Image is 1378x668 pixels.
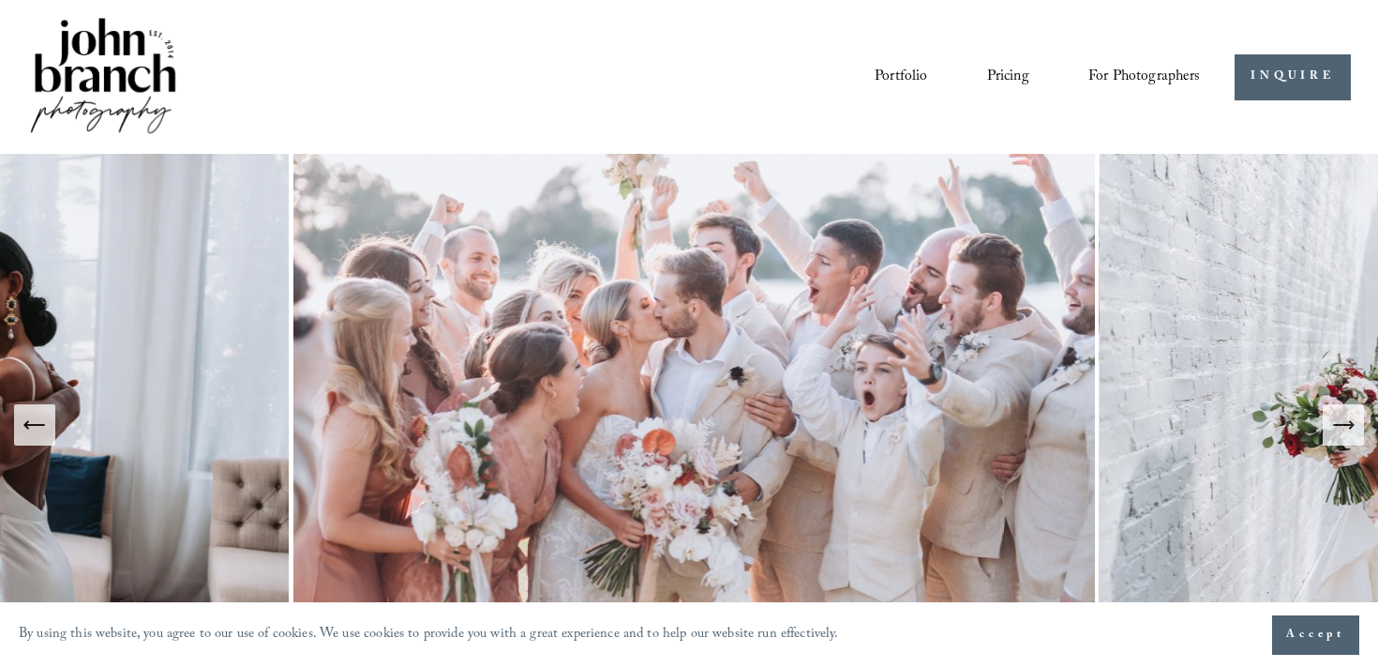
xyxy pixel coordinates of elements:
a: Portfolio [875,61,927,93]
p: By using this website, you agree to our use of cookies. We use cookies to provide you with a grea... [19,622,839,649]
span: For Photographers [1088,63,1201,92]
button: Previous Slide [14,404,55,446]
button: Next Slide [1323,404,1364,446]
span: Accept [1286,626,1345,645]
button: Accept [1272,615,1359,655]
a: folder dropdown [1088,61,1201,93]
a: Pricing [987,61,1029,93]
img: John Branch IV Photography [27,14,179,141]
a: INQUIRE [1235,54,1350,100]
